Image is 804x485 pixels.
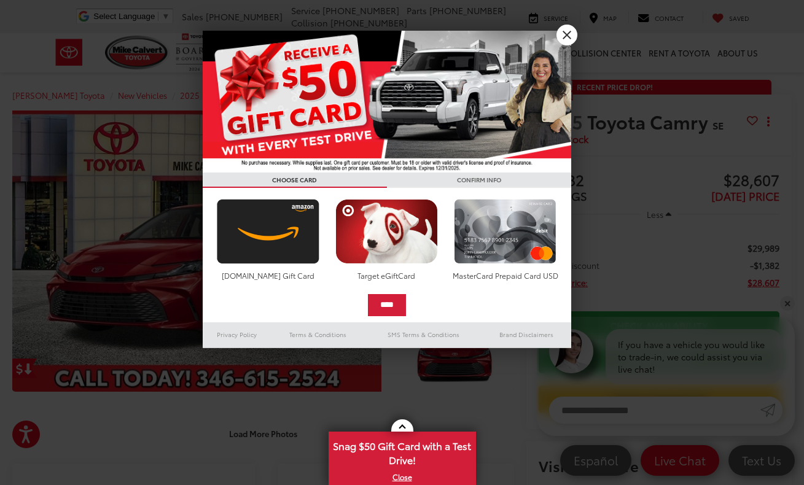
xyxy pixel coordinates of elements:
a: Terms & Conditions [271,327,365,342]
h3: CHOOSE CARD [203,173,387,188]
h3: CONFIRM INFO [387,173,571,188]
a: Brand Disclaimers [482,327,571,342]
img: 55838_top_625864.jpg [203,31,571,173]
img: mastercard.png [451,199,560,264]
img: targetcard.png [332,199,441,264]
a: SMS Terms & Conditions [365,327,482,342]
span: Snag $50 Gift Card with a Test Drive! [330,433,475,470]
div: [DOMAIN_NAME] Gift Card [214,270,322,281]
div: MasterCard Prepaid Card USD [451,270,560,281]
div: Target eGiftCard [332,270,441,281]
a: Privacy Policy [203,327,271,342]
img: amazoncard.png [214,199,322,264]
